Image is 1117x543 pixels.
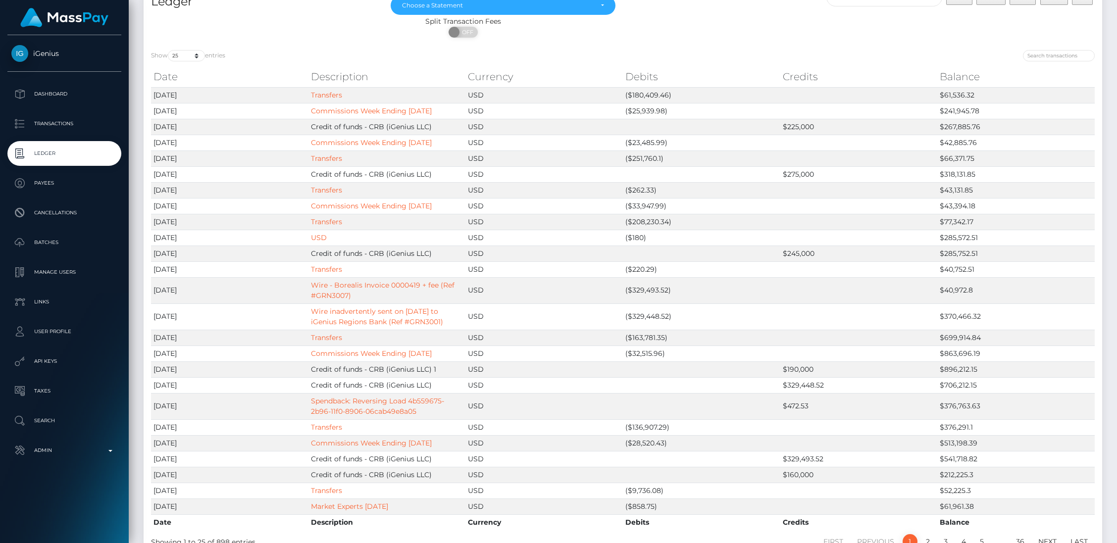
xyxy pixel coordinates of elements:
[454,27,479,38] span: OFF
[151,246,308,261] td: [DATE]
[311,349,432,358] a: Commissions Week Ending [DATE]
[11,265,117,280] p: Manage Users
[308,119,466,135] td: Credit of funds - CRB (iGenius LLC)
[623,103,780,119] td: ($25,939.98)
[7,230,121,255] a: Batches
[623,330,780,346] td: ($163,781.35)
[7,379,121,403] a: Taxes
[780,514,938,530] th: Credits
[308,467,466,483] td: Credit of funds - CRB (iGenius LLC)
[937,119,1095,135] td: $267,885.76
[311,396,444,416] a: Spendback: Reversing Load 4b559675-2b96-11f0-8906-06cab49e8a05
[465,182,623,198] td: USD
[623,198,780,214] td: ($33,947.99)
[308,451,466,467] td: Credit of funds - CRB (iGenius LLC)
[151,467,308,483] td: [DATE]
[780,67,938,87] th: Credits
[780,246,938,261] td: $245,000
[144,16,783,27] div: Split Transaction Fees
[151,119,308,135] td: [DATE]
[11,295,117,309] p: Links
[311,281,455,300] a: Wire - Borealis Invoice 0000419 + fee (Ref #GRN3007)
[937,135,1095,150] td: $42,885.76
[7,82,121,106] a: Dashboard
[465,451,623,467] td: USD
[623,346,780,361] td: ($32,515.96)
[11,45,28,62] img: iGenius
[465,514,623,530] th: Currency
[623,277,780,303] td: ($329,493.52)
[465,277,623,303] td: USD
[311,502,388,511] a: Market Experts [DATE]
[311,91,342,99] a: Transfers
[623,498,780,514] td: ($858.75)
[11,443,117,458] p: Admin
[937,87,1095,103] td: $61,536.32
[465,361,623,377] td: USD
[780,166,938,182] td: $275,000
[7,319,121,344] a: User Profile
[308,166,466,182] td: Credit of funds - CRB (iGenius LLC)
[11,116,117,131] p: Transactions
[623,182,780,198] td: ($262.33)
[151,451,308,467] td: [DATE]
[7,171,121,196] a: Payees
[311,186,342,195] a: Transfers
[11,354,117,369] p: API Keys
[465,198,623,214] td: USD
[308,246,466,261] td: Credit of funds - CRB (iGenius LLC)
[623,67,780,87] th: Debits
[151,346,308,361] td: [DATE]
[11,205,117,220] p: Cancellations
[780,393,938,419] td: $472.53
[308,377,466,393] td: Credit of funds - CRB (iGenius LLC)
[311,201,432,210] a: Commissions Week Ending [DATE]
[151,514,308,530] th: Date
[937,393,1095,419] td: $376,763.63
[465,393,623,419] td: USD
[311,106,432,115] a: Commissions Week Ending [DATE]
[151,277,308,303] td: [DATE]
[465,246,623,261] td: USD
[780,451,938,467] td: $329,493.52
[11,176,117,191] p: Payees
[151,67,308,87] th: Date
[402,1,593,9] div: Choose a Statement
[311,154,342,163] a: Transfers
[7,290,121,314] a: Links
[937,435,1095,451] td: $513,198.39
[623,419,780,435] td: ($136,907.29)
[168,50,205,61] select: Showentries
[937,166,1095,182] td: $318,131.85
[151,87,308,103] td: [DATE]
[937,330,1095,346] td: $699,914.84
[151,214,308,230] td: [DATE]
[780,361,938,377] td: $190,000
[151,182,308,198] td: [DATE]
[465,330,623,346] td: USD
[7,111,121,136] a: Transactions
[151,150,308,166] td: [DATE]
[151,261,308,277] td: [DATE]
[623,230,780,246] td: ($180)
[937,467,1095,483] td: $212,225.3
[11,87,117,101] p: Dashboard
[7,408,121,433] a: Search
[311,233,327,242] a: USD
[465,67,623,87] th: Currency
[151,135,308,150] td: [DATE]
[151,303,308,330] td: [DATE]
[623,87,780,103] td: ($180,409.46)
[780,377,938,393] td: $329,448.52
[937,303,1095,330] td: $370,466.32
[7,49,121,58] span: iGenius
[465,467,623,483] td: USD
[151,393,308,419] td: [DATE]
[937,498,1095,514] td: $61,961.38
[623,150,780,166] td: ($251,760.1)
[151,498,308,514] td: [DATE]
[465,103,623,119] td: USD
[7,141,121,166] a: Ledger
[937,230,1095,246] td: $285,572.51
[937,361,1095,377] td: $896,212.15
